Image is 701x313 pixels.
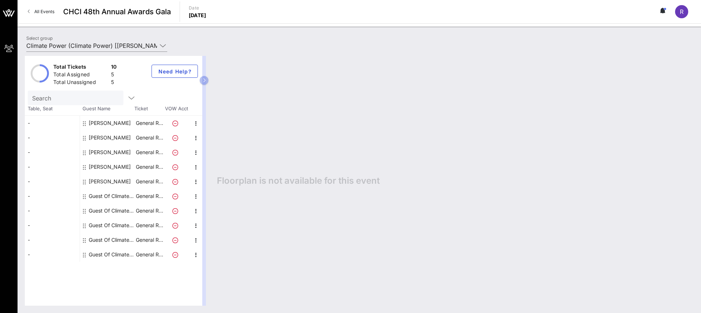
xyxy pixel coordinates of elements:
div: - [25,189,80,203]
div: - [25,233,80,247]
div: Guest Of Climate Power [89,203,135,218]
p: General R… [135,130,164,145]
label: Select group [26,35,53,41]
p: General R… [135,174,164,189]
span: Ticket [134,105,164,112]
div: 10 [111,63,117,72]
p: Date [189,4,206,12]
div: - [25,145,80,160]
div: R [675,5,688,18]
p: General R… [135,233,164,247]
div: Guest Of Climate Power [89,233,135,247]
div: Mark Magaña [89,145,131,160]
div: Total Unassigned [53,79,108,88]
div: Total Assigned [53,71,108,80]
div: 5 [111,79,117,88]
span: Need Help? [158,68,192,75]
span: R [680,8,683,15]
p: [DATE] [189,12,206,19]
div: - [25,130,80,145]
span: Guest Name [80,105,134,112]
span: All Events [34,9,54,14]
div: Guest Of Climate Power [89,218,135,233]
div: - [25,203,80,218]
p: General R… [135,203,164,218]
p: General R… [135,189,164,203]
div: 5 [111,71,117,80]
p: General R… [135,218,164,233]
a: All Events [23,6,59,18]
p: General R… [135,145,164,160]
p: General R… [135,247,164,262]
div: - [25,174,80,189]
div: Julio Ricardo Varela [89,130,131,145]
p: General R… [135,160,164,174]
div: Guest Of Climate Power [89,247,135,262]
div: Guest Of Climate Power [89,189,135,203]
div: Jorge Gonzalez [89,116,131,130]
button: Need Help? [152,65,198,78]
div: Marlene Ramirez [89,160,131,174]
p: General R… [135,116,164,130]
div: - [25,218,80,233]
span: CHCI 48th Annual Awards Gala [63,6,171,17]
div: - [25,247,80,262]
div: - [25,160,80,174]
span: VOW Acct [164,105,189,112]
span: Table, Seat [25,105,80,112]
div: - [25,116,80,130]
div: Rubí Martínez [89,174,131,189]
span: Floorplan is not available for this event [217,175,380,186]
div: Total Tickets [53,63,108,72]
